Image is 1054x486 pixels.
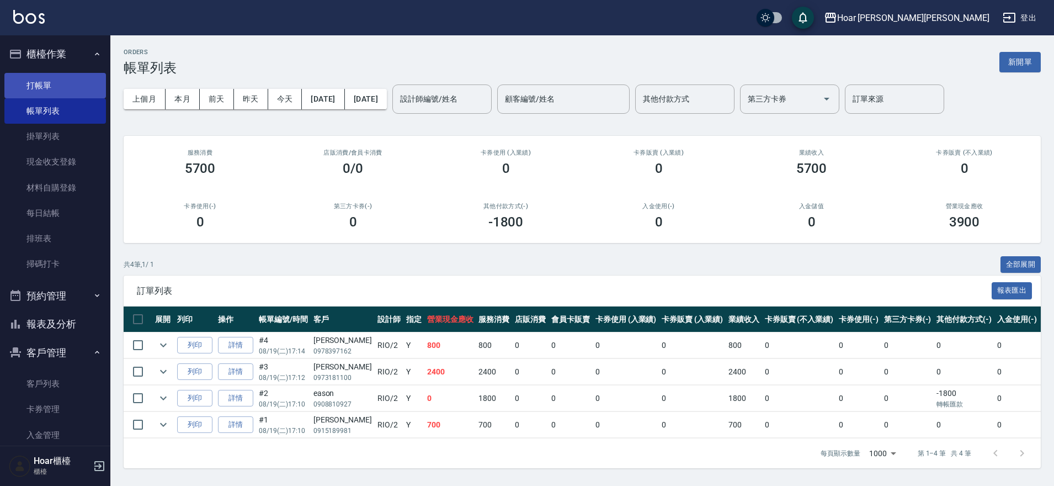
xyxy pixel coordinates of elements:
[748,203,875,210] h2: 入金儲值
[124,49,177,56] h2: ORDERS
[593,385,659,411] td: 0
[403,307,424,332] th: 指定
[549,332,593,358] td: 0
[808,214,816,230] h3: 0
[4,98,106,124] a: 帳單列表
[375,307,403,332] th: 設計師
[313,414,372,426] div: [PERSON_NAME]
[256,359,311,385] td: #3
[818,90,835,108] button: Open
[881,385,934,411] td: 0
[994,412,1040,438] td: 0
[403,359,424,385] td: Y
[259,373,308,383] p: 08/19 (二) 17:12
[762,307,836,332] th: 卡券販賣 (不入業績)
[218,390,253,407] a: 詳情
[290,149,416,156] h2: 店販消費 /會員卡消費
[549,307,593,332] th: 會員卡販賣
[4,422,106,448] a: 入金管理
[502,161,510,176] h3: 0
[726,412,762,438] td: 700
[992,285,1032,295] a: 報表匯出
[476,385,512,411] td: 1800
[821,448,860,458] p: 每頁顯示數量
[124,60,177,76] h3: 帳單列表
[512,359,549,385] td: 0
[881,359,934,385] td: 0
[512,385,549,411] td: 0
[999,52,1041,72] button: 新開單
[836,307,881,332] th: 卡券使用(-)
[424,332,476,358] td: 800
[4,397,106,422] a: 卡券管理
[999,56,1041,67] a: 新開單
[166,89,200,109] button: 本月
[124,260,154,270] p: 共 4 筆, 1 / 1
[196,214,204,230] h3: 0
[476,307,512,332] th: 服務消費
[476,412,512,438] td: 700
[218,363,253,381] a: 詳情
[155,390,172,406] button: expand row
[256,412,311,438] td: #1
[549,412,593,438] td: 0
[424,359,476,385] td: 2400
[343,161,363,176] h3: 0/0
[200,89,234,109] button: 前天
[177,363,212,381] button: 列印
[185,161,216,176] h3: 5700
[512,307,549,332] th: 店販消費
[819,7,994,29] button: Hoar [PERSON_NAME][PERSON_NAME]
[313,388,372,399] div: eason
[595,149,722,156] h2: 卡券販賣 (入業績)
[1000,256,1041,273] button: 全部展開
[488,214,524,230] h3: -1800
[881,307,934,332] th: 第三方卡券(-)
[313,335,372,346] div: [PERSON_NAME]
[762,359,836,385] td: 0
[268,89,302,109] button: 今天
[313,399,372,409] p: 0908810927
[762,385,836,411] td: 0
[177,337,212,354] button: 列印
[311,307,375,332] th: 客戶
[762,332,836,358] td: 0
[836,385,881,411] td: 0
[4,175,106,200] a: 材料自購登錄
[256,332,311,358] td: #4
[302,89,344,109] button: [DATE]
[992,282,1032,299] button: 報表匯出
[726,332,762,358] td: 800
[512,412,549,438] td: 0
[218,337,253,354] a: 詳情
[174,307,215,332] th: 列印
[403,332,424,358] td: Y
[593,307,659,332] th: 卡券使用 (入業績)
[259,346,308,356] p: 08/19 (二) 17:14
[655,161,663,176] h3: 0
[748,149,875,156] h2: 業績收入
[994,359,1040,385] td: 0
[403,385,424,411] td: Y
[655,214,663,230] h3: 0
[443,149,569,156] h2: 卡券使用 (入業績)
[659,385,726,411] td: 0
[934,307,994,332] th: 其他付款方式(-)
[345,89,387,109] button: [DATE]
[4,310,106,339] button: 報表及分析
[934,359,994,385] td: 0
[934,385,994,411] td: -1800
[595,203,722,210] h2: 入金使用(-)
[549,385,593,411] td: 0
[124,89,166,109] button: 上個月
[593,359,659,385] td: 0
[918,448,971,458] p: 第 1–4 筆 共 4 筆
[443,203,569,210] h2: 其他付款方式(-)
[901,203,1028,210] h2: 營業現金應收
[4,73,106,98] a: 打帳單
[313,346,372,356] p: 0978397162
[4,282,106,310] button: 預約管理
[865,439,900,468] div: 1000
[792,7,814,29] button: save
[4,40,106,68] button: 櫃檯作業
